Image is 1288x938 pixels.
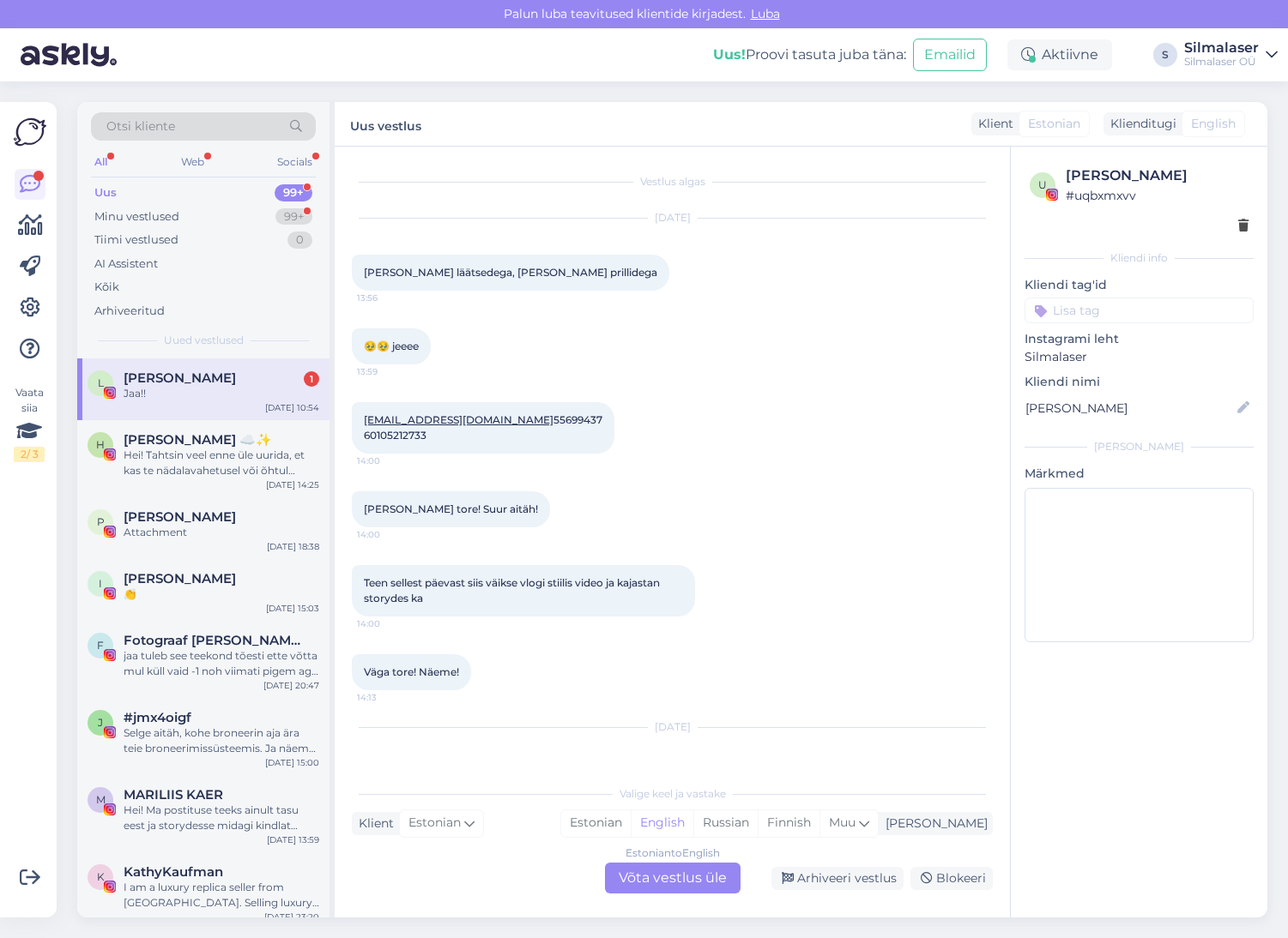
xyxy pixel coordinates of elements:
span: p [97,515,105,528]
p: Kliendi nimi [1025,373,1254,391]
span: 14:13 [357,691,421,704]
div: Klienditugi [1104,115,1176,133]
span: pauline lotta [124,509,236,525]
div: All [91,151,111,173]
span: Fotograaf Maigi [124,633,302,648]
div: 👏 [124,586,319,602]
div: Kliendi info [1025,250,1254,266]
span: Estonian [1028,115,1080,133]
p: Silmalaser [1025,348,1254,366]
div: [PERSON_NAME] [1066,165,1249,186]
span: 13:56 [357,292,421,304]
div: [DATE] 20:47 [263,679,319,692]
p: Märkmed [1025,465,1254,483]
div: 99+ [275,184,312,201]
span: I [99,577,102,590]
div: [DATE] [352,210,993,225]
span: Inger V [124,571,236,586]
span: K [97,870,105,883]
div: Estonian to English [626,845,720,861]
div: S [1153,43,1177,67]
div: [DATE] 23:20 [264,911,319,923]
div: Võta vestlus üle [605,863,741,893]
span: 14:00 [357,617,421,630]
div: Finnish [758,810,819,836]
span: 14:00 [357,454,421,467]
span: M [96,793,106,806]
div: Estonian [561,810,631,836]
div: 2 / 3 [14,447,45,462]
div: Arhiveeritud [94,303,165,320]
span: Teen sellest päevast siis väikse vlogi stiilis video ja kajastan storydes ka [364,576,662,604]
div: Hei! Tahtsin veel enne üle uurida, et kas te nädalavahetusel või õhtul [PERSON_NAME] 18 ka töötat... [124,448,319,478]
div: 0 [287,231,312,249]
div: jaa tuleb see teekond tõesti ette võtta mul küll vaid -1 noh viimati pigem aga nii mõjutab elus k... [124,648,319,679]
div: Aktiivne [1007,39,1112,70]
span: Luba [746,6,785,21]
input: Lisa tag [1025,298,1254,323]
div: Jaa!! [124,386,319,401]
span: helen ☁️✨ [124,432,272,448]
button: Emailid [913,39,987,71]
div: Klient [352,815,394,833]
span: KathyKaufman [124,864,223,880]
div: [PERSON_NAME] [879,815,988,833]
div: [DATE] [352,719,993,735]
div: Hei! Ma postituse teeks ainult tasu eest ja storydesse midagi kindlat lubada ei saa. Kui olete hu... [124,803,319,833]
div: Silmalaser OÜ [1184,55,1259,69]
div: Arhiveeri vestlus [771,867,904,890]
div: Silmalaser [1184,41,1259,55]
div: English [631,810,693,836]
span: L [98,376,104,389]
div: [DATE] 10:54 [265,401,319,414]
span: Väga tore! Näeme! [364,665,459,678]
div: Vaata siia [14,385,45,462]
div: Proovi tasuta juba täna: [713,45,906,65]
div: Blokeeri [910,867,993,890]
label: Uus vestlus [350,112,421,135]
div: Selge aitäh, kohe broneerin aja ära teie broneerimissüsteemis. Ja näeme varsti teie kliinikus. Su... [124,725,319,756]
a: SilmalaserSilmalaser OÜ [1184,41,1278,69]
span: u [1038,178,1047,191]
span: MARILIIS KAER [124,787,223,803]
span: Uued vestlused [164,333,244,348]
div: Attachment [124,525,319,540]
div: 99+ [275,208,312,225]
div: [DATE] 13:59 [267,833,319,846]
span: Otsi kliente [106,117,175,135]
div: [DATE] 18:38 [267,540,319,553]
span: English [1191,115,1236,133]
div: Socials [274,151,316,173]
div: I am a luxury replica seller from [GEOGRAPHIC_DATA]. Selling luxury replicas including shoes, bag... [124,880,319,911]
div: Vestlus algas [352,174,993,189]
div: [DATE] 15:03 [266,602,319,615]
span: [PERSON_NAME] tore! Suur aitäh! [364,502,538,515]
div: Kõik [94,279,119,296]
span: j [98,716,103,729]
div: Klient [971,115,1013,133]
div: 1 [304,371,319,387]
span: 14:00 [357,528,421,541]
p: Instagrami leht [1025,330,1254,348]
div: Web [178,151,208,173]
div: Uus [94,184,117,201]
p: Kliendi tag'id [1025,276,1254,294]
span: 55699437 60105212733 [364,413,602,442]
div: Valige keel ja vastake [352,786,993,802]
div: Minu vestlused [94,208,179,225]
span: Lisabet Loigu [124,370,236,386]
b: Uus! [713,46,746,63]
span: F [97,639,104,652]
a: [EMAIL_ADDRESS][DOMAIN_NAME] [364,413,553,426]
span: 13:59 [357,365,421,378]
span: h [96,438,105,451]
div: AI Assistent [94,256,158,273]
input: Lisa nimi [1025,399,1234,418]
span: Muu [829,815,856,830]
span: 🥹🥹 jeeee [364,340,419,352]
div: [DATE] 14:25 [266,478,319,491]
img: Askly Logo [14,116,46,148]
span: #jmx4oigf [124,710,191,725]
div: Tiimi vestlused [94,231,178,249]
span: [PERSON_NAME] läätsedega, [PERSON_NAME] prillidega [364,266,657,279]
